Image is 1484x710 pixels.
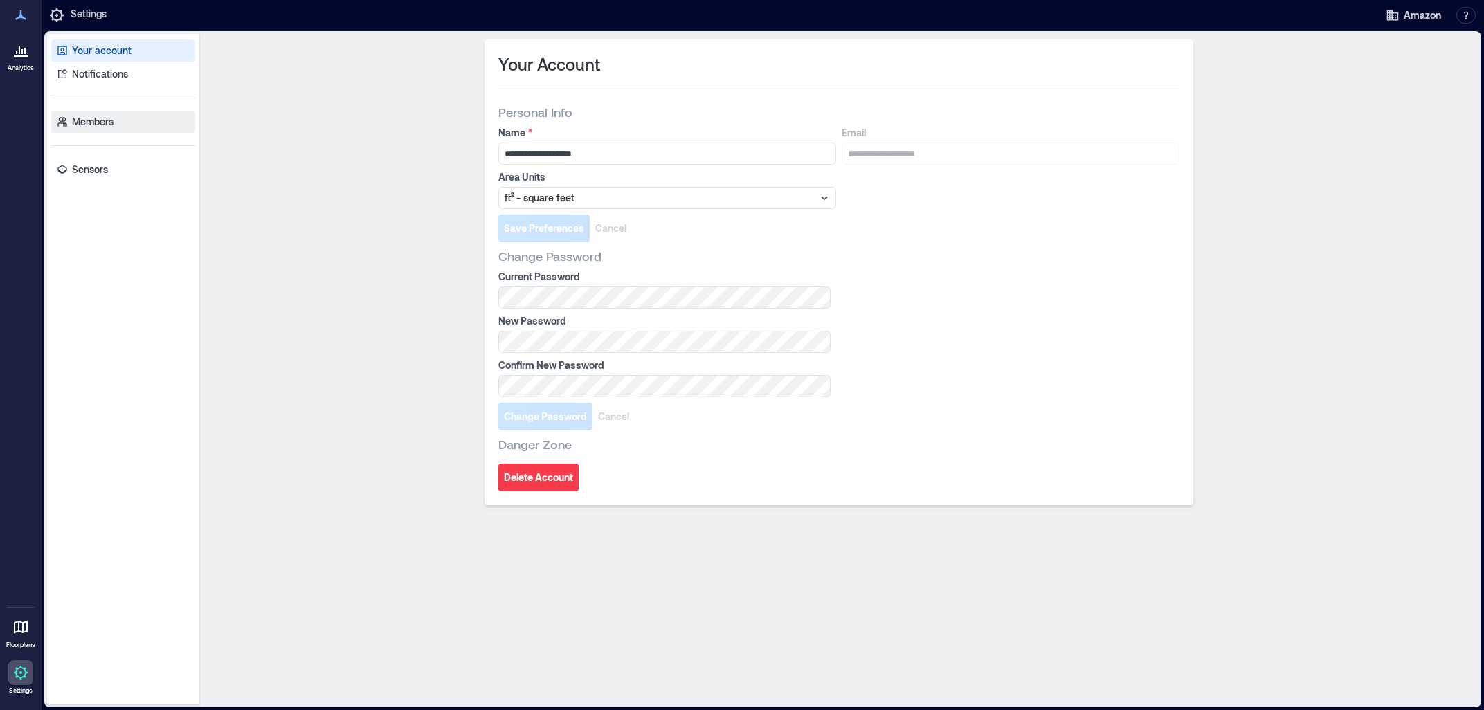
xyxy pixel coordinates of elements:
[504,221,584,235] span: Save Preferences
[71,7,107,24] p: Settings
[2,610,39,653] a: Floorplans
[51,39,195,62] a: Your account
[595,221,626,235] span: Cancel
[598,410,629,424] span: Cancel
[592,403,635,430] button: Cancel
[4,656,37,699] a: Settings
[498,270,828,284] label: Current Password
[51,158,195,181] a: Sensors
[498,436,572,453] span: Danger Zone
[504,471,573,484] span: Delete Account
[498,464,579,491] button: Delete Account
[498,104,572,120] span: Personal Info
[51,63,195,85] a: Notifications
[1382,4,1445,26] button: Amazon
[6,641,35,649] p: Floorplans
[498,170,833,184] label: Area Units
[498,53,600,75] span: Your Account
[8,64,34,72] p: Analytics
[498,358,828,372] label: Confirm New Password
[72,163,108,176] p: Sensors
[498,215,590,242] button: Save Preferences
[590,215,632,242] button: Cancel
[842,126,1177,140] label: Email
[72,44,132,57] p: Your account
[504,410,587,424] span: Change Password
[498,403,592,430] button: Change Password
[9,686,33,695] p: Settings
[72,67,128,81] p: Notifications
[51,111,195,133] a: Members
[1404,8,1441,22] span: Amazon
[498,248,601,264] span: Change Password
[498,126,833,140] label: Name
[72,115,114,129] p: Members
[3,33,38,76] a: Analytics
[498,314,828,328] label: New Password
